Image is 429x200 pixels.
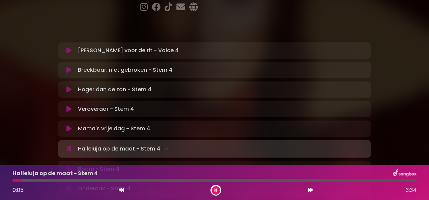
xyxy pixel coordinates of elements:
[78,145,160,153] font: Halleluja op de maat - Stem 4
[393,169,417,178] img: songbox-logo-white.png
[160,144,170,154] img: waveform4.gif
[78,105,134,113] font: Veroveraar - Stem 4
[12,169,98,177] p: Halleluja op de maat - Stem 4
[12,186,24,194] span: 0:05
[78,86,151,94] font: Hoger dan de zon - Stem 4
[406,186,417,194] span: 3:34
[78,66,172,74] font: Breekbaar, niet gebroken - Stem 4
[78,125,150,133] font: Mama's vrije dag - Stem 4
[78,46,179,55] font: [PERSON_NAME] voor de rit - Voice 4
